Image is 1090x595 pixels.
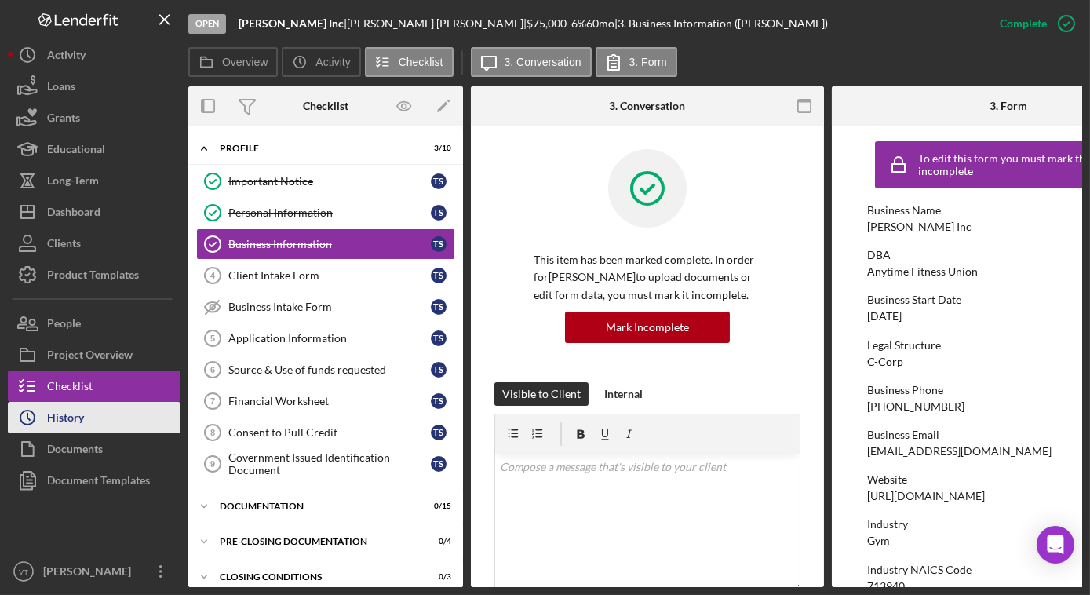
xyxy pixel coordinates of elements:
div: 0 / 15 [423,502,451,511]
a: 8Consent to Pull CreditTS [196,417,455,448]
div: Gym [867,535,890,547]
a: Important NoticeTS [196,166,455,197]
button: Checklist [8,371,180,402]
a: Personal InformationTS [196,197,455,228]
label: 3. Form [629,56,667,68]
div: | [239,17,347,30]
div: T S [431,393,447,409]
button: Complete [984,8,1082,39]
div: Checklist [303,100,348,112]
div: Long-Term [47,165,99,200]
div: Open [188,14,226,34]
div: T S [431,173,447,189]
div: T S [431,330,447,346]
button: Educational [8,133,180,165]
button: 3. Conversation [471,47,592,77]
label: Overview [222,56,268,68]
div: Clients [47,228,81,263]
div: Internal [604,382,643,406]
div: Government Issued Identification Document [228,451,431,476]
button: Checklist [365,47,454,77]
a: Long-Term [8,165,180,196]
div: Client Intake Form [228,269,431,282]
div: 60 mo [586,17,614,30]
p: This item has been marked complete. In order for [PERSON_NAME] to upload documents or edit form d... [534,251,761,304]
div: T S [431,425,447,440]
div: T S [431,268,447,283]
div: 0 / 4 [423,537,451,546]
tspan: 7 [210,396,215,406]
label: Activity [315,56,350,68]
div: T S [431,299,447,315]
div: [EMAIL_ADDRESS][DOMAIN_NAME] [867,445,1052,458]
div: Grants [47,102,80,137]
button: Dashboard [8,196,180,228]
div: Important Notice [228,175,431,188]
button: Internal [596,382,651,406]
button: Activity [282,47,360,77]
div: Financial Worksheet [228,395,431,407]
button: People [8,308,180,339]
div: Checklist [47,371,93,406]
div: 713940 [867,580,905,593]
div: Open Intercom Messenger [1037,526,1074,564]
div: C-Corp [867,356,903,368]
text: VT [19,568,28,576]
a: 9Government Issued Identification DocumentTS [196,448,455,480]
span: $75,000 [527,16,567,30]
div: [PERSON_NAME] [39,556,141,591]
div: Activity [47,39,86,75]
div: [URL][DOMAIN_NAME] [867,490,985,502]
div: Dashboard [47,196,100,232]
label: 3. Conversation [505,56,581,68]
div: Source & Use of funds requested [228,363,431,376]
div: T S [431,362,447,378]
div: 0 / 3 [423,572,451,582]
div: Loans [47,71,75,106]
div: Educational [47,133,105,169]
label: Checklist [399,56,443,68]
div: Documents [47,433,103,469]
div: T S [431,205,447,221]
div: [PHONE_NUMBER] [867,400,964,413]
button: VT[PERSON_NAME] [8,556,180,587]
button: Documents [8,433,180,465]
div: Business Information [228,238,431,250]
button: Product Templates [8,259,180,290]
button: 3. Form [596,47,677,77]
button: History [8,402,180,433]
tspan: 4 [210,271,216,280]
div: Visible to Client [502,382,581,406]
button: Visible to Client [494,382,589,406]
a: 4Client Intake FormTS [196,260,455,291]
button: Loans [8,71,180,102]
div: People [47,308,81,343]
div: T S [431,456,447,472]
div: Pre-Closing Documentation [220,537,412,546]
div: Personal Information [228,206,431,219]
div: Complete [1000,8,1047,39]
div: Profile [220,144,412,153]
div: History [47,402,84,437]
div: Application Information [228,332,431,345]
a: 5Application InformationTS [196,323,455,354]
button: Grants [8,102,180,133]
a: 7Financial WorksheetTS [196,385,455,417]
div: Consent to Pull Credit [228,426,431,439]
button: Clients [8,228,180,259]
button: Document Templates [8,465,180,496]
a: Business InformationTS [196,228,455,260]
div: T S [431,236,447,252]
div: Documentation [220,502,412,511]
button: Mark Incomplete [565,312,730,343]
tspan: 9 [210,459,215,469]
button: Activity [8,39,180,71]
